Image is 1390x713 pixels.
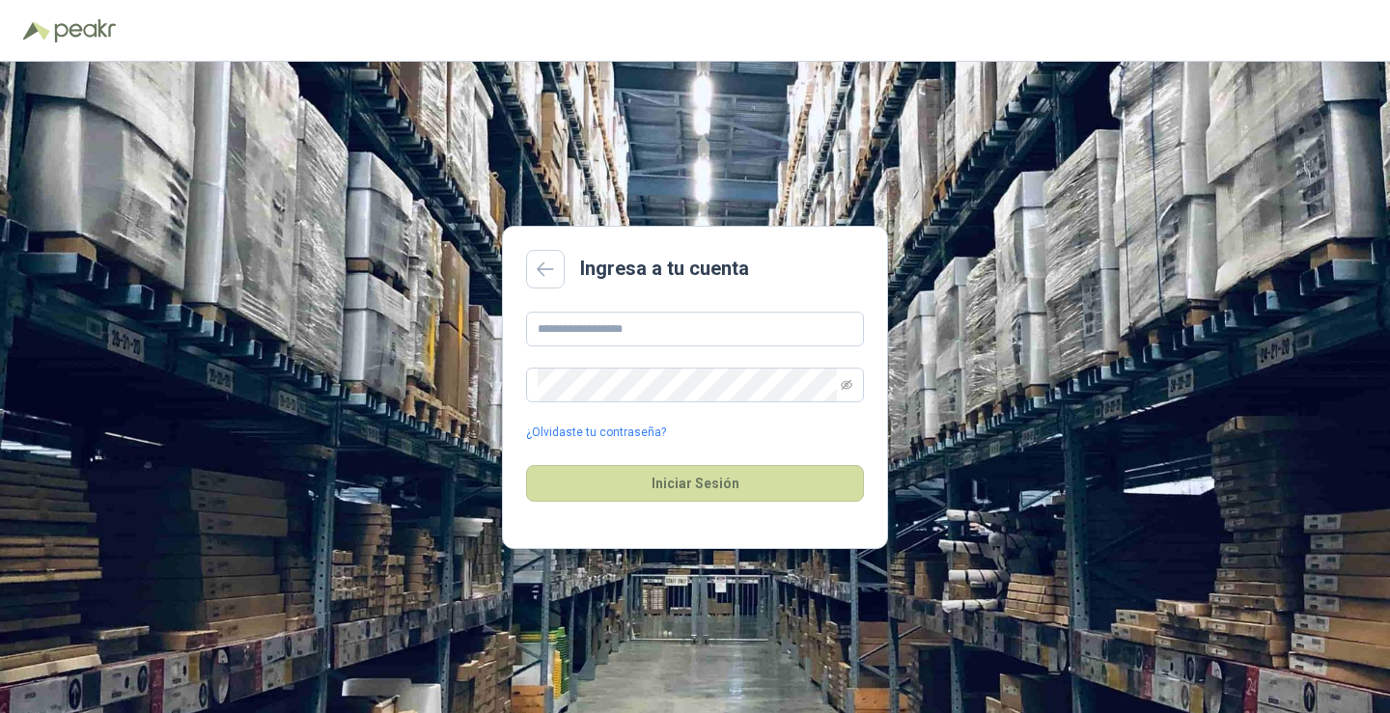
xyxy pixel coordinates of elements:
h2: Ingresa a tu cuenta [580,254,749,284]
img: Logo [23,21,50,41]
a: ¿Olvidaste tu contraseña? [526,424,666,442]
button: Iniciar Sesión [526,465,864,502]
span: eye-invisible [841,379,852,391]
img: Peakr [54,19,116,42]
